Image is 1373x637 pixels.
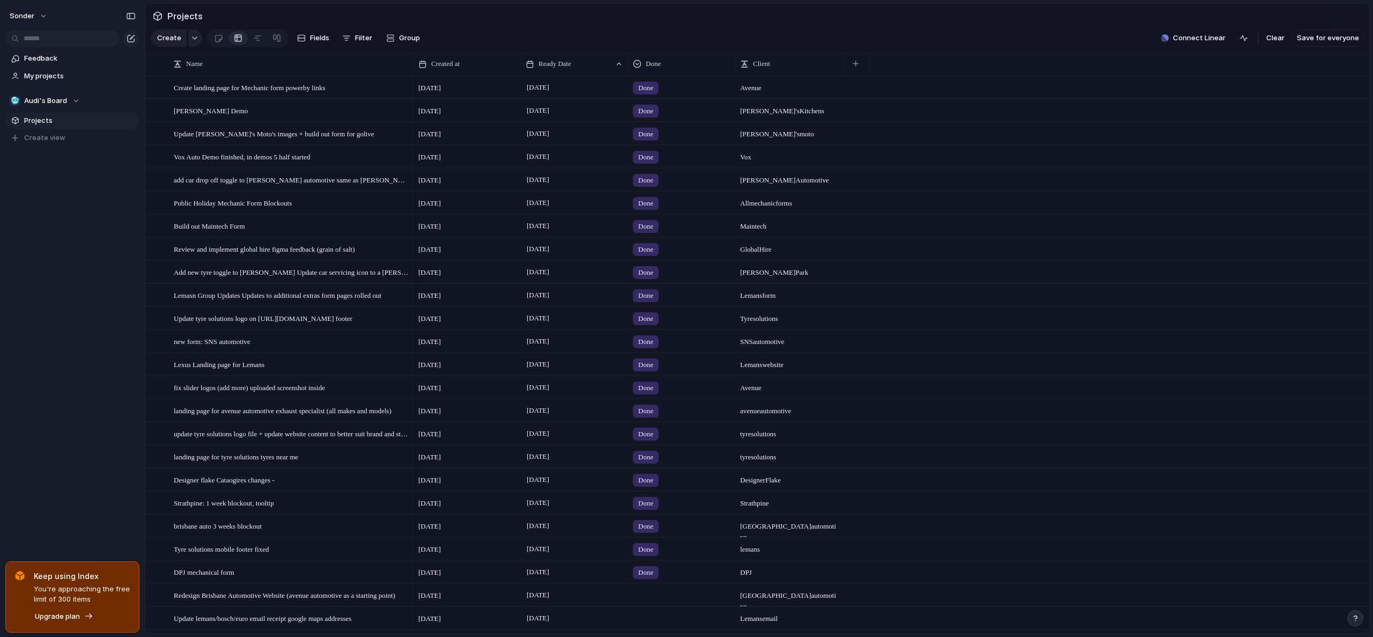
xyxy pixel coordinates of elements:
[24,115,136,126] span: Projects
[736,400,842,416] span: avenue automotive
[524,381,552,394] span: [DATE]
[638,498,653,509] span: Done
[35,611,80,622] span: Upgrade plan
[151,30,187,47] button: Create
[157,33,181,43] span: Create
[736,492,842,509] span: Strathpine
[638,152,653,163] span: Done
[524,450,552,463] span: [DATE]
[1262,30,1289,47] button: Clear
[174,127,374,140] span: Update [PERSON_NAME]'s Moto's images + build out form for golive
[418,452,441,463] span: [DATE]
[10,11,34,21] span: sonder
[524,81,552,94] span: [DATE]
[165,6,205,26] span: Projects
[638,83,653,93] span: Done
[174,589,395,601] span: Redesign Brisbane Automotive Website (avenue automotive as a starting point)
[736,238,842,255] span: Global Hire
[736,331,842,347] span: SNS automotive
[174,312,352,324] span: Update tyre solutions logo on [URL][DOMAIN_NAME] footer
[174,450,298,463] span: landing page for tyre solutions tyres near me
[5,113,139,129] a: Projects
[174,104,248,116] span: [PERSON_NAME] Demo
[736,284,842,301] span: Lemans form
[5,8,53,25] button: sonder
[174,404,392,416] span: landing page for avenue automotive exhaust specialist (all makes and models)
[418,83,441,93] span: [DATE]
[338,30,377,47] button: Filter
[174,612,351,624] span: Update lemans/bosch/euro email receipt google maps addresses
[638,406,653,416] span: Done
[174,173,410,186] span: add car drop off toggle to [PERSON_NAME] automotive same as [PERSON_NAME] stay overnight for cale...
[10,96,20,106] div: 🥶
[736,423,842,440] span: tyre solutions
[524,173,552,186] span: [DATE]
[638,221,653,232] span: Done
[418,106,441,116] span: [DATE]
[524,150,552,163] span: [DATE]
[24,96,67,106] span: Audi's Board
[1292,30,1364,47] button: Save for everyone
[418,198,441,209] span: [DATE]
[418,406,441,416] span: [DATE]
[638,475,653,486] span: Done
[736,377,842,393] span: Avenue
[174,519,262,532] span: brisbane auto 3 weeks blockout
[418,336,441,347] span: [DATE]
[753,58,770,69] span: Client
[524,127,552,140] span: [DATE]
[638,360,653,370] span: Done
[418,567,441,578] span: [DATE]
[418,360,441,370] span: [DATE]
[418,129,441,140] span: [DATE]
[310,33,329,43] span: Fields
[524,243,552,255] span: [DATE]
[524,612,552,625] span: [DATE]
[524,289,552,302] span: [DATE]
[174,289,381,301] span: Lemasn Group Updates Updates to additional extras form pages rolled out
[736,607,842,624] span: Lemans email
[381,30,425,47] button: Group
[174,358,264,370] span: Lexus Landing page for Lemans
[638,429,653,440] span: Done
[524,335,552,348] span: [DATE]
[418,475,441,486] span: [DATE]
[174,150,310,163] span: Vox Auto Demo finished, in demos 5 half started
[524,312,552,325] span: [DATE]
[418,244,441,255] span: [DATE]
[736,146,842,163] span: Vox
[638,267,653,278] span: Done
[293,30,334,47] button: Fields
[638,452,653,463] span: Done
[736,584,842,612] span: [GEOGRAPHIC_DATA] automotive
[418,429,441,440] span: [DATE]
[524,427,552,440] span: [DATE]
[1266,33,1285,43] span: Clear
[638,198,653,209] span: Done
[355,33,372,43] span: Filter
[399,33,420,43] span: Group
[736,261,842,278] span: [PERSON_NAME] Park
[418,498,441,509] span: [DATE]
[1297,33,1359,43] span: Save for everyone
[638,544,653,555] span: Done
[736,515,842,543] span: [GEOGRAPHIC_DATA] automotive
[174,243,355,255] span: Review and implement global hire figma feedback (grain of salt)
[418,613,441,624] span: [DATE]
[638,567,653,578] span: Done
[418,175,441,186] span: [DATE]
[638,313,653,324] span: Done
[5,93,139,109] button: 🥶Audi's Board
[638,106,653,116] span: Done
[1157,30,1230,46] button: Connect Linear
[1173,33,1226,43] span: Connect Linear
[5,50,139,67] a: Feedback
[736,354,842,370] span: Lemans website
[524,196,552,209] span: [DATE]
[524,473,552,486] span: [DATE]
[418,521,441,532] span: [DATE]
[524,358,552,371] span: [DATE]
[418,290,441,301] span: [DATE]
[174,566,234,578] span: DPJ mechanical form
[174,196,292,209] span: Public Holiday Mechanic Form Blockouts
